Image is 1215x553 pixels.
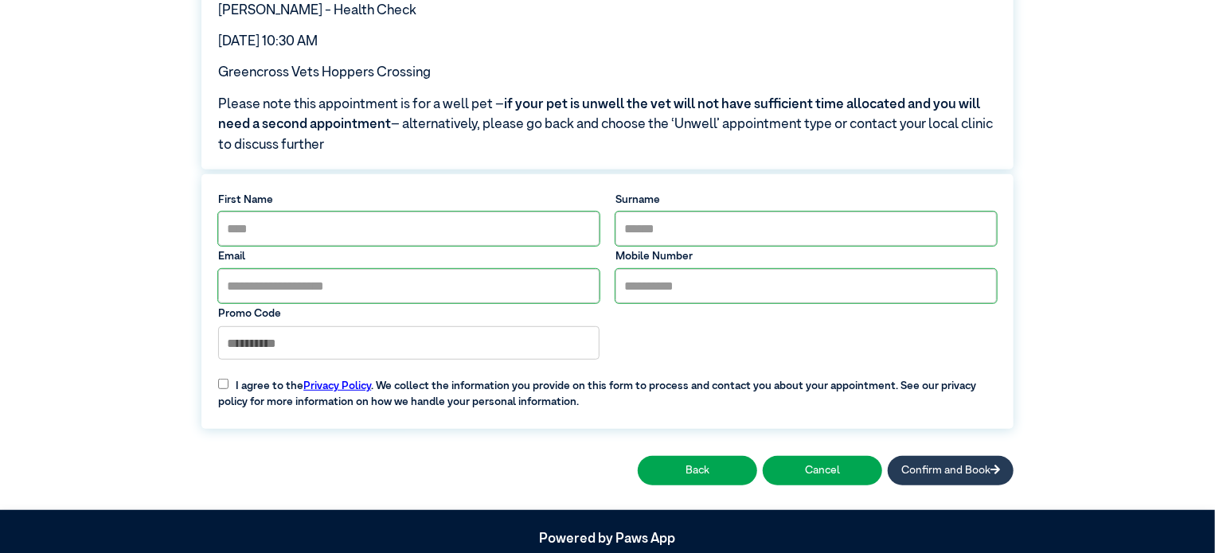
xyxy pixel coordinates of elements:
button: Confirm and Book [888,456,1014,485]
h5: Powered by Paws App [201,532,1014,547]
span: if your pet is unwell the vet will not have sufficient time allocated and you will need a second ... [218,98,980,132]
span: Please note this appointment is for a well pet – – alternatively, please go back and choose the ‘... [218,95,997,156]
span: [PERSON_NAME] - Health Check [218,4,416,18]
label: Surname [615,192,997,208]
label: Promo Code [218,306,600,321]
input: I agree to thePrivacy Policy. We collect the information you provide on this form to process and ... [218,379,229,389]
button: Back [638,456,757,485]
span: [DATE] 10:30 AM [218,35,318,49]
label: First Name [218,192,600,208]
label: I agree to the . We collect the information you provide on this form to process and contact you a... [210,367,1005,410]
button: Cancel [763,456,882,485]
span: Greencross Vets Hoppers Crossing [218,66,431,80]
a: Privacy Policy [303,380,371,391]
label: Mobile Number [615,248,997,264]
label: Email [218,248,600,264]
